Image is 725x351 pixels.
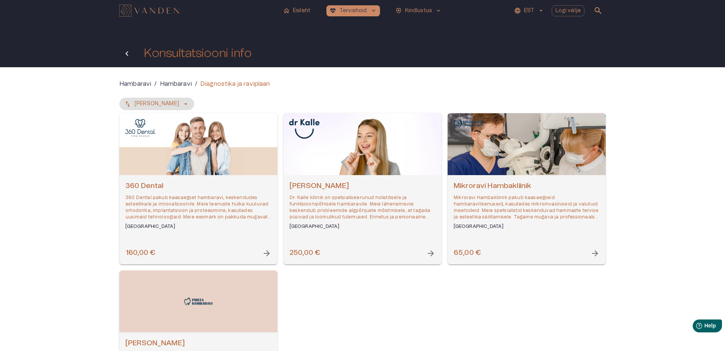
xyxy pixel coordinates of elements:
[200,79,270,89] p: Diagnostika ja raviplaan
[448,113,606,264] a: Open selected supplier available booking dates
[405,7,432,15] p: Kindlustus
[119,113,277,264] a: Open selected supplier available booking dates
[125,119,155,137] img: 360 Dental logo
[590,249,600,258] span: arrow_forward
[293,7,310,15] p: Esileht
[395,7,402,14] span: health_and_safety
[326,5,380,16] button: ecg_heartTervishoidkeyboard_arrow_down
[454,223,600,230] h6: [GEOGRAPHIC_DATA]
[125,338,271,349] h6: [PERSON_NAME]
[119,79,151,89] a: Hambaravi
[290,223,435,230] h6: [GEOGRAPHIC_DATA]
[339,7,367,15] p: Tervishoid
[524,7,534,15] p: EST
[290,194,435,221] p: Dr. Kalle kliinik on spetsialiseerunud holistilisele ja funktsioonipõhisele hambaravile. Meie läh...
[454,181,600,191] h6: Mikroravi Hambakliinik
[119,5,179,17] img: Vanden logo
[435,7,442,14] span: keyboard_arrow_down
[195,79,197,89] p: /
[392,5,445,16] button: health_and_safetyKindlustuskeyboard_arrow_down
[289,119,320,139] img: dr Kalle logo
[125,181,271,191] h6: 360 Dental
[666,316,725,338] iframe: Help widget launcher
[119,46,135,61] button: Tagasi
[183,297,214,307] img: Pirita Hambaravi logo
[160,79,192,89] a: Hambaravi
[262,249,271,258] span: arrow_forward
[370,7,377,14] span: keyboard_arrow_down
[135,100,179,108] p: [PERSON_NAME]
[329,7,336,14] span: ecg_heart
[283,7,290,14] span: home
[280,5,314,16] button: homeEsileht
[290,181,435,191] h6: [PERSON_NAME]
[144,47,252,60] h1: Konsultatsiooni info
[453,119,484,129] img: Mikroravi Hambakliinik logo
[283,113,442,264] a: Open selected supplier available booking dates
[125,194,271,221] p: 360 Dental pakub kaasaegset hambaravi, keskendudes esteetikale ja innovatsioonile. Meie teenuste ...
[426,249,435,258] span: arrow_forward
[513,5,545,16] button: EST
[552,5,585,16] button: Logi välja
[125,223,271,230] h6: [GEOGRAPHIC_DATA]
[119,5,277,16] a: Navigate to homepage
[154,79,157,89] p: /
[454,194,600,221] p: Mikroravi Hambakliinik pakub kaasaegseid hambaraviteenuseid, kasutades mikroinvasiivseid ja valut...
[119,98,194,110] button: [PERSON_NAME]
[454,248,481,258] h6: 65,00 €
[556,7,581,15] p: Logi välja
[125,248,155,258] h6: 160,00 €
[590,3,606,18] button: open search modal
[594,6,603,15] span: search
[290,248,320,258] h6: 250,00 €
